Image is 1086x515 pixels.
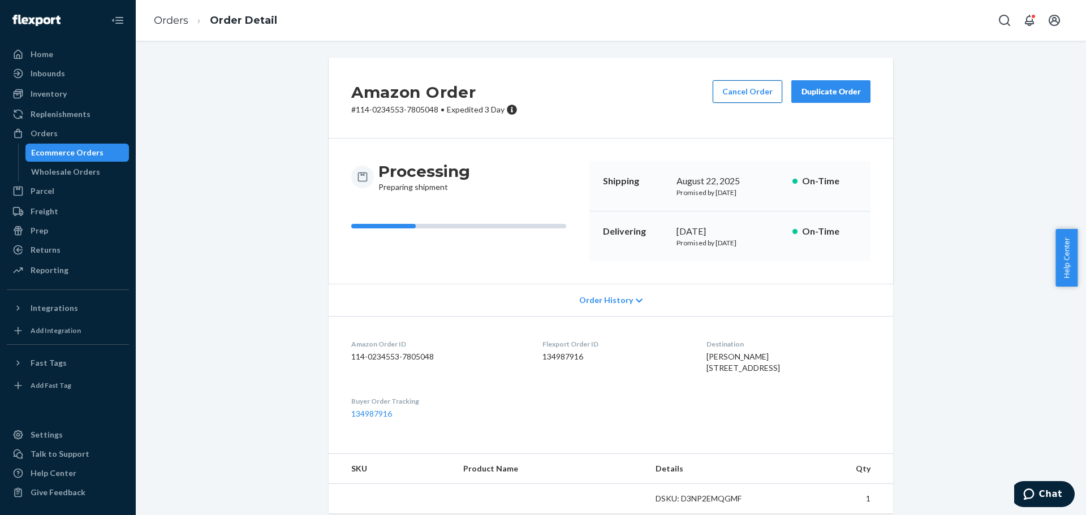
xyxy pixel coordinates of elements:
button: Cancel Order [713,80,782,103]
p: Shipping [603,175,667,188]
a: Inbounds [7,64,129,83]
td: 1 [771,484,893,514]
div: Integrations [31,302,78,314]
a: Settings [7,426,129,444]
p: # 114-0234553-7805048 [351,104,518,115]
div: Give Feedback [31,487,85,498]
div: Returns [31,244,61,256]
th: Product Name [454,454,647,484]
div: Parcel [31,185,54,197]
dt: Flexport Order ID [542,339,689,349]
div: Add Integration [31,326,81,335]
img: Flexport logo [12,15,61,26]
div: Freight [31,206,58,217]
div: August 22, 2025 [676,175,783,188]
button: Talk to Support [7,445,129,463]
a: Add Fast Tag [7,376,129,395]
a: Orders [154,14,188,27]
button: Open notifications [1018,9,1041,32]
p: Promised by [DATE] [676,238,783,248]
a: Order Detail [210,14,277,27]
span: [PERSON_NAME] [STREET_ADDRESS] [706,352,780,373]
dd: 134987916 [542,351,689,362]
th: Qty [771,454,893,484]
a: Inventory [7,85,129,103]
p: Delivering [603,225,667,238]
th: Details [647,454,771,484]
dt: Buyer Order Tracking [351,396,524,406]
button: Help Center [1055,229,1078,287]
button: Open Search Box [993,9,1016,32]
div: Inbounds [31,68,65,79]
a: Freight [7,202,129,220]
button: Give Feedback [7,483,129,501]
dd: 114-0234553-7805048 [351,351,524,362]
button: Integrations [7,299,129,317]
a: Help Center [7,464,129,482]
button: Open account menu [1043,9,1066,32]
div: Inventory [31,88,67,99]
div: Talk to Support [31,448,89,460]
a: Parcel [7,182,129,200]
span: Order History [579,295,633,306]
div: Ecommerce Orders [31,147,104,158]
div: Reporting [31,265,68,276]
dt: Amazon Order ID [351,339,524,349]
p: Promised by [DATE] [676,188,783,197]
div: Orders [31,128,58,139]
a: Add Integration [7,322,129,340]
a: Prep [7,222,129,240]
h3: Processing [378,161,470,181]
div: Fast Tags [31,357,67,369]
div: Wholesale Orders [31,166,100,178]
a: 134987916 [351,409,392,418]
iframe: Opens a widget where you can chat to one of our agents [1014,481,1075,509]
a: Orders [7,124,129,142]
a: Wholesale Orders [25,163,130,181]
div: Prep [31,225,48,236]
div: Add Fast Tag [31,380,71,390]
p: On-Time [802,225,857,238]
a: Reporting [7,261,129,279]
a: Replenishments [7,105,129,123]
button: Close Navigation [106,9,129,32]
div: Duplicate Order [801,86,861,97]
dt: Destination [706,339,870,349]
p: On-Time [802,175,857,188]
div: Home [31,49,53,60]
a: Ecommerce Orders [25,144,130,162]
div: [DATE] [676,225,783,238]
div: Replenishments [31,109,90,120]
th: SKU [329,454,454,484]
ol: breadcrumbs [145,4,286,37]
div: Settings [31,429,63,440]
span: Expedited 3 Day [447,105,505,114]
div: Help Center [31,468,76,479]
span: • [441,105,445,114]
div: DSKU: D3NP2EMQGMF [656,493,762,504]
button: Duplicate Order [791,80,870,103]
button: Fast Tags [7,354,129,372]
a: Returns [7,241,129,259]
div: Preparing shipment [378,161,470,193]
a: Home [7,45,129,63]
h2: Amazon Order [351,80,518,104]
